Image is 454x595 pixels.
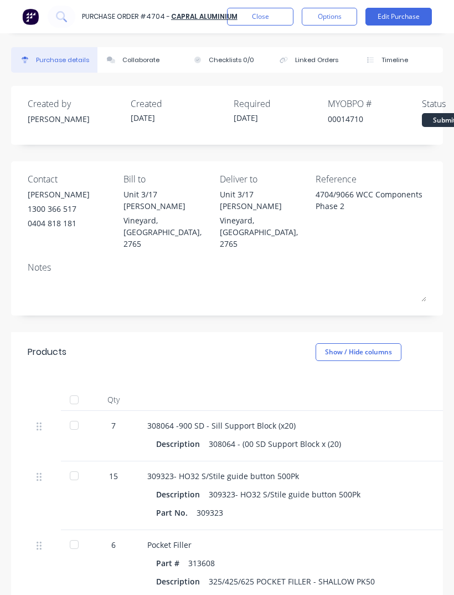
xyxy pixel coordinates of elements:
div: 6 [97,539,130,551]
div: Collaborate [122,55,159,65]
div: Reference [316,172,426,186]
div: Timeline [381,55,408,65]
div: 15 [97,470,130,482]
div: Checklists 0/0 [209,55,254,65]
div: 313608 [188,555,215,571]
div: Linked Orders [295,55,338,65]
div: Part No. [156,505,197,521]
div: [PERSON_NAME] [28,113,122,125]
div: Bill to [123,172,211,186]
a: Capral Aluminium [171,12,238,21]
button: Purchase details [11,47,97,73]
button: Timeline [357,47,443,73]
button: Options [302,8,357,26]
div: Products [28,345,66,359]
div: Description [156,436,209,452]
button: Show / Hide columns [316,343,401,361]
div: Contact [28,172,115,186]
div: 325/425/625 POCKET FILLER - SHALLOW PK50 [209,573,375,589]
button: Close [227,8,293,26]
div: Notes [28,261,426,274]
button: Edit Purchase [365,8,432,26]
div: 7 [97,420,130,431]
div: MYOB PO # [328,97,422,110]
div: Purchase Order #4704 - [82,12,170,22]
div: Required [234,97,328,110]
div: 0404 818 181 [28,217,90,229]
img: Factory [22,8,39,25]
div: Part # [156,555,188,571]
div: Unit 3/17 [PERSON_NAME] [123,189,211,212]
div: 00014710 [328,113,422,125]
div: Created [131,97,225,110]
div: Vineyard, [GEOGRAPHIC_DATA], 2765 [123,215,211,250]
div: [PERSON_NAME] [28,189,90,200]
button: Checklists 0/0 [184,47,270,73]
div: 308064 - (00 SD Support Block x (20) [209,436,341,452]
div: Purchase details [36,55,89,65]
div: Description [156,486,209,502]
button: Collaborate [97,47,184,73]
textarea: 4704/9066 WCC Components Phase 2 [316,189,426,213]
div: Vineyard, [GEOGRAPHIC_DATA], 2765 [220,215,307,250]
div: 309323 [197,505,223,521]
div: Created by [28,97,122,110]
button: Linked Orders [270,47,357,73]
div: Unit 3/17 [PERSON_NAME] [220,189,307,212]
div: Deliver to [220,172,307,186]
div: 309323- HO32 S/Stile guide button 500Pk [209,486,360,502]
div: 1300 366 517 [28,203,90,215]
div: Qty [89,389,138,411]
div: Description [156,573,209,589]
